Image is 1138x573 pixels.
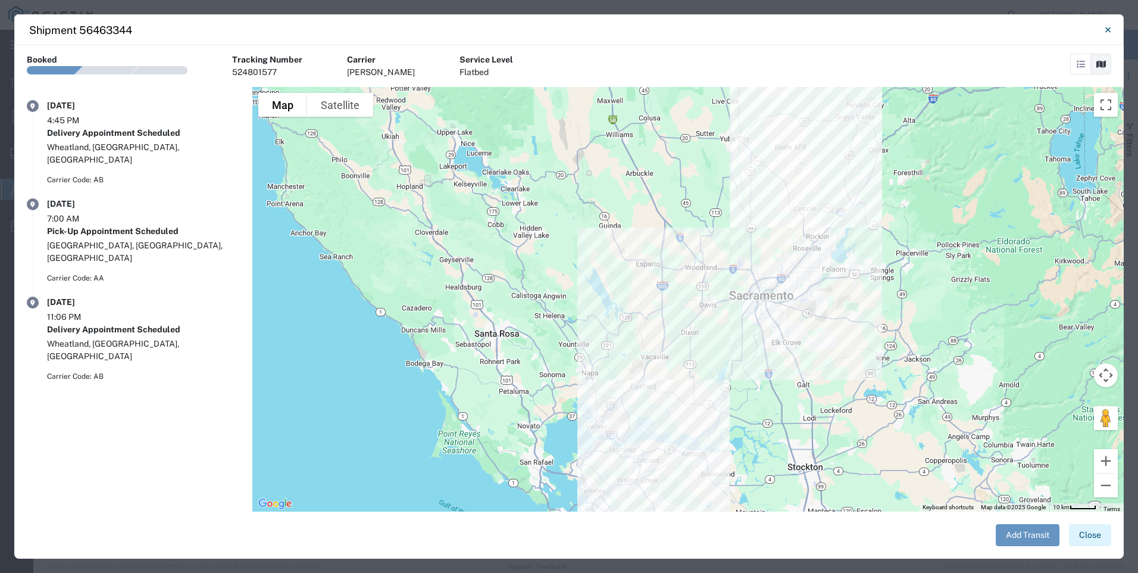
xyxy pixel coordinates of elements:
[47,225,240,238] div: Pick-Up Appointment Scheduled
[1053,504,1070,510] span: 10 km
[47,99,107,112] div: [DATE]
[47,114,107,127] div: 4:45 PM
[47,141,240,166] div: Wheatland, [GEOGRAPHIC_DATA], [GEOGRAPHIC_DATA]
[996,524,1059,546] button: Add Transit
[47,296,107,309] div: [DATE]
[47,311,107,323] div: 11:06 PM
[258,93,307,117] button: Show street map
[459,54,513,66] div: Service Level
[1049,503,1100,512] button: Map Scale: 10 km per 41 pixels
[1069,524,1111,546] button: Close
[1094,474,1118,497] button: Zoom out
[232,66,302,79] div: 524801577
[47,273,240,284] div: Carrier Code: AA
[47,198,107,210] div: [DATE]
[1094,93,1118,117] button: Toggle fullscreen view
[347,66,415,79] div: [PERSON_NAME]
[47,239,240,264] div: [GEOGRAPHIC_DATA], [GEOGRAPHIC_DATA], [GEOGRAPHIC_DATA]
[232,54,302,66] div: Tracking Number
[47,213,107,225] div: 7:00 AM
[255,496,295,512] img: Google
[47,323,240,336] div: Delivery Appointment Scheduled
[47,371,240,382] div: Carrier Code: AB
[1094,406,1118,430] button: Drag Pegman onto the map to open Street View
[47,175,240,185] div: Carrier Code: AB
[923,503,974,512] button: Keyboard shortcuts
[1094,363,1118,387] button: Map camera controls
[47,338,240,363] div: Wheatland, [GEOGRAPHIC_DATA], [GEOGRAPHIC_DATA]
[459,66,513,79] div: Flatbed
[1094,449,1118,473] button: Zoom in
[347,54,415,66] div: Carrier
[29,22,132,38] h4: Shipment 56463344
[307,93,373,117] button: Show satellite imagery
[1096,18,1120,42] button: Close
[255,496,295,512] a: Open this area in Google Maps (opens a new window)
[27,54,57,66] div: Booked
[47,127,240,139] div: Delivery Appointment Scheduled
[981,504,1046,510] span: Map data ©2025 Google
[1103,506,1120,512] a: Terms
